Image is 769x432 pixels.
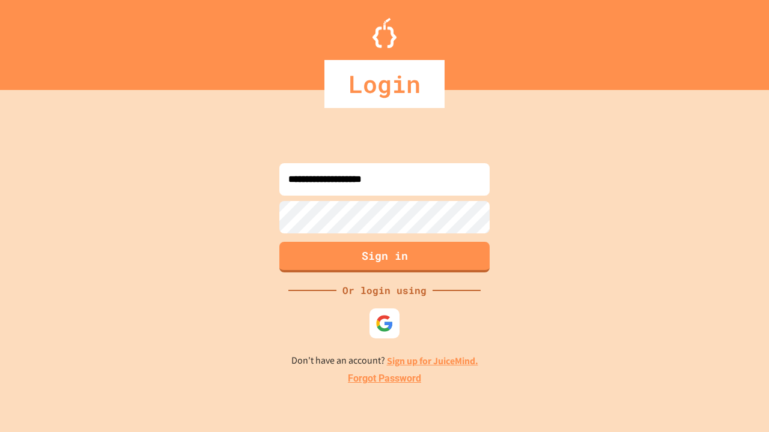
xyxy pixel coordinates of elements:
a: Forgot Password [348,371,421,386]
div: Login [324,60,445,108]
button: Sign in [279,242,490,272]
p: Don't have an account? [291,353,478,368]
img: google-icon.svg [375,314,394,332]
a: Sign up for JuiceMind. [387,355,478,367]
img: Logo.svg [372,18,397,48]
div: Or login using [336,283,433,298]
